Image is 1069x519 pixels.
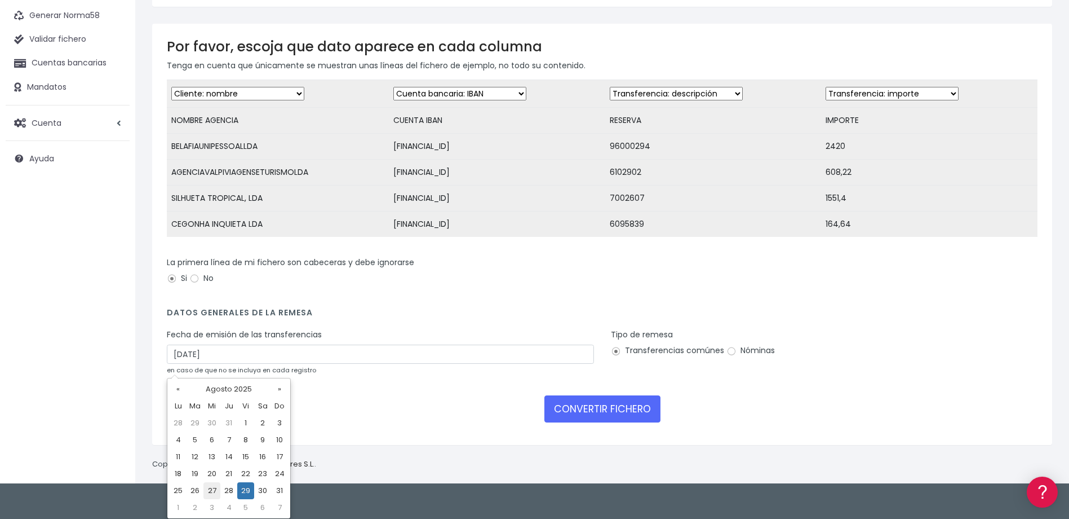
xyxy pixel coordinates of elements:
[11,143,214,160] a: Formatos
[271,398,288,415] th: Do
[170,482,187,499] td: 25
[254,415,271,432] td: 2
[11,160,214,178] a: Problemas habituales
[155,325,217,336] a: POWERED BY ENCHANT
[170,381,187,398] th: «
[167,186,389,212] td: SILHUETA TROPICAL, LDA
[167,59,1037,72] p: Tenga en cuenta que únicamente se muestran unas líneas del fichero de ejemplo, no todo su contenido.
[237,398,254,415] th: Vi
[271,381,288,398] th: »
[271,499,288,516] td: 7
[32,117,61,128] span: Cuenta
[11,271,214,282] div: Programadores
[389,134,605,160] td: [FINANCIAL_ID]
[11,288,214,306] a: API
[203,499,220,516] td: 3
[203,448,220,465] td: 13
[6,51,130,75] a: Cuentas bancarias
[187,398,203,415] th: Ma
[821,134,1037,160] td: 2420
[821,186,1037,212] td: 1551,4
[187,448,203,465] td: 12
[6,4,130,28] a: Generar Norma58
[254,499,271,516] td: 6
[821,212,1037,237] td: 164,64
[170,398,187,415] th: Lu
[389,160,605,186] td: [FINANCIAL_ID]
[203,398,220,415] th: Mi
[167,257,414,269] label: La primera línea de mi fichero son cabeceras y debe ignorarse
[203,482,220,499] td: 27
[187,415,203,432] td: 29
[203,432,220,448] td: 6
[187,381,271,398] th: Agosto 2025
[389,186,605,212] td: [FINANCIAL_ID]
[187,499,203,516] td: 2
[271,448,288,465] td: 17
[167,329,322,341] label: Fecha de emisión de las transferencias
[187,432,203,448] td: 5
[203,465,220,482] td: 20
[220,448,237,465] td: 14
[167,308,1037,323] h4: Datos generales de la remesa
[611,345,724,357] label: Transferencias comúnes
[167,272,187,284] label: Si
[254,465,271,482] td: 23
[254,482,271,499] td: 30
[189,272,214,284] label: No
[6,111,130,135] a: Cuenta
[254,448,271,465] td: 16
[11,78,214,89] div: Información general
[11,178,214,195] a: Videotutoriales
[271,482,288,499] td: 31
[203,415,220,432] td: 30
[271,415,288,432] td: 3
[237,432,254,448] td: 8
[11,125,214,135] div: Convertir ficheros
[544,395,660,423] button: CONVERTIR FICHERO
[271,465,288,482] td: 24
[187,465,203,482] td: 19
[611,329,673,341] label: Tipo de remesa
[389,212,605,237] td: [FINANCIAL_ID]
[220,398,237,415] th: Ju
[237,415,254,432] td: 1
[170,415,187,432] td: 28
[389,108,605,134] td: CUENTA IBAN
[220,415,237,432] td: 31
[237,482,254,499] td: 29
[6,76,130,99] a: Mandatos
[220,465,237,482] td: 21
[170,448,187,465] td: 11
[152,459,316,470] p: Copyright © 2025 .
[605,160,822,186] td: 6102902
[11,224,214,235] div: Facturación
[821,160,1037,186] td: 608,22
[29,153,54,164] span: Ayuda
[11,242,214,259] a: General
[11,195,214,213] a: Perfiles de empresas
[726,345,775,357] label: Nóminas
[11,302,214,322] button: Contáctanos
[237,448,254,465] td: 15
[220,432,237,448] td: 7
[167,160,389,186] td: AGENCIAVALPIVIAGENSETURISMOLDA
[271,432,288,448] td: 10
[187,482,203,499] td: 26
[821,108,1037,134] td: IMPORTE
[170,499,187,516] td: 1
[167,212,389,237] td: CEGONHA INQUIETA LDA
[605,186,822,212] td: 7002607
[170,465,187,482] td: 18
[167,366,316,375] small: en caso de que no se incluya en cada registro
[237,465,254,482] td: 22
[605,212,822,237] td: 6095839
[220,482,237,499] td: 28
[6,147,130,170] a: Ayuda
[11,96,214,113] a: Información general
[605,134,822,160] td: 96000294
[167,108,389,134] td: NOMBRE AGENCIA
[254,398,271,415] th: Sa
[167,38,1037,55] h3: Por favor, escoja que dato aparece en cada columna
[605,108,822,134] td: RESERVA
